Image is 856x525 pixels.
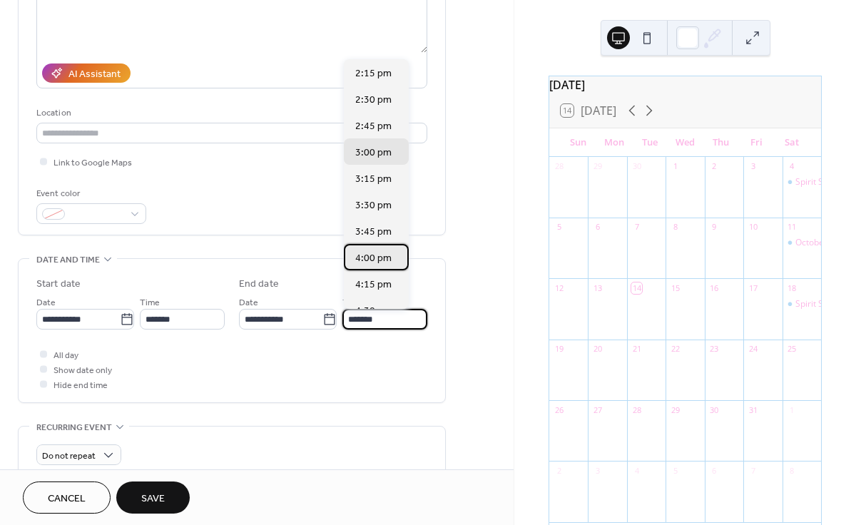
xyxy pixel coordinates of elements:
span: 2:15 pm [355,66,392,81]
div: 4 [631,465,642,476]
div: 22 [670,344,681,355]
div: 20 [592,344,603,355]
div: Event color [36,186,143,201]
span: Do not repeat [42,448,96,464]
span: Hide end time [53,378,108,393]
div: 26 [554,404,564,415]
div: 31 [748,404,758,415]
div: Fri [738,128,774,157]
div: 2 [709,161,720,172]
div: 17 [748,282,758,293]
span: Date [36,295,56,310]
span: 4:15 pm [355,277,392,292]
div: 24 [748,344,758,355]
span: Show date only [53,363,112,378]
span: 3:00 pm [355,146,392,160]
div: 8 [670,222,681,233]
span: All day [53,348,78,363]
div: 11 [787,222,798,233]
div: 12 [554,282,564,293]
button: Save [116,481,190,514]
div: 8 [787,465,798,476]
div: 14 [631,282,642,293]
div: 21 [631,344,642,355]
div: 18 [787,282,798,293]
div: 2 [554,465,564,476]
div: 3 [592,465,603,476]
span: Date [239,295,258,310]
span: Date and time [36,253,100,267]
button: Cancel [23,481,111,514]
button: AI Assistant [42,63,131,83]
div: 10 [748,222,758,233]
div: 1 [787,404,798,415]
div: 5 [554,222,564,233]
div: 13 [592,282,603,293]
span: 2:45 pm [355,119,392,134]
div: Spirit Session #3 [783,298,821,310]
div: 7 [748,465,758,476]
span: 4:30 pm [355,304,392,319]
div: 30 [709,404,720,415]
div: 9 [709,222,720,233]
div: 29 [592,161,603,172]
div: 4 [787,161,798,172]
div: 15 [670,282,681,293]
div: Location [36,106,424,121]
div: Mon [596,128,632,157]
div: 7 [631,222,642,233]
div: Sun [561,128,596,157]
div: [DATE] [549,76,821,93]
span: Recurring event [36,420,112,435]
div: 1 [670,161,681,172]
div: 6 [709,465,720,476]
span: Time [140,295,160,310]
span: 3:45 pm [355,225,392,240]
div: 28 [554,161,564,172]
div: End date [239,277,279,292]
span: 3:15 pm [355,172,392,187]
div: 6 [592,222,603,233]
div: 3 [748,161,758,172]
div: 23 [709,344,720,355]
div: 16 [709,282,720,293]
div: 30 [631,161,642,172]
div: 29 [670,404,681,415]
div: 19 [554,344,564,355]
span: Cancel [48,491,86,506]
span: 4:00 pm [355,251,392,266]
div: October DCM + Spirit Session #2 [783,237,821,249]
span: Save [141,491,165,506]
div: Start date [36,277,81,292]
div: 25 [787,344,798,355]
span: Link to Google Maps [53,156,132,170]
div: Wed [668,128,703,157]
span: 3:30 pm [355,198,392,213]
span: 2:30 pm [355,93,392,108]
div: 28 [631,404,642,415]
div: Sat [774,128,810,157]
div: Tue [632,128,668,157]
div: 5 [670,465,681,476]
div: Thu [703,128,738,157]
span: Time [342,295,362,310]
div: 27 [592,404,603,415]
div: AI Assistant [68,67,121,82]
div: Spirit Session #1 [783,176,821,188]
